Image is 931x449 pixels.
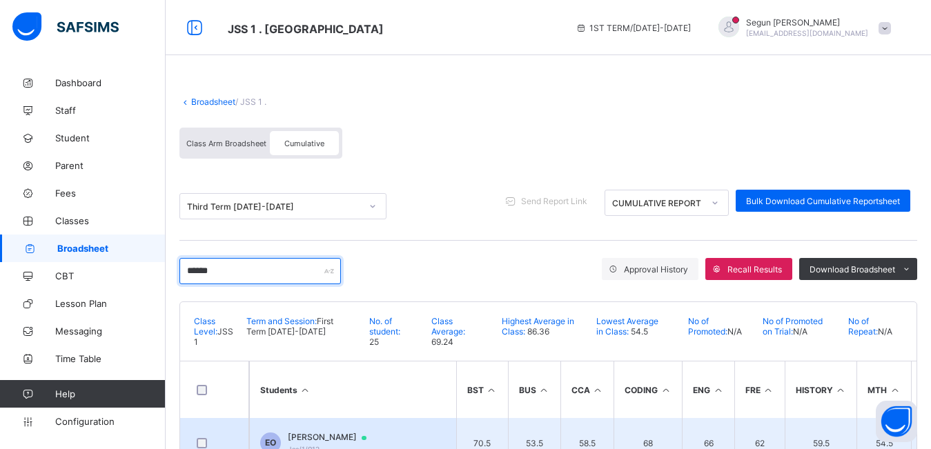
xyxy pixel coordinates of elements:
[55,215,166,226] span: Classes
[57,243,166,254] span: Broadsheet
[538,385,550,395] i: Sort in Ascending Order
[876,401,917,442] button: Open asap
[793,326,807,337] span: N/A
[734,361,785,418] th: FRE
[55,105,166,116] span: Staff
[502,316,574,337] span: Highest Average in Class:
[727,326,742,337] span: N/A
[55,388,165,399] span: Help
[288,432,380,443] span: [PERSON_NAME]
[55,160,166,171] span: Parent
[682,361,734,418] th: ENG
[55,298,166,309] span: Lesson Plan
[763,316,823,337] span: No of Promoted on Trial:
[186,139,266,148] span: Class Arm Broadsheet
[55,270,166,281] span: CBT
[55,132,166,143] span: Student
[785,361,857,418] th: HISTORY
[810,264,895,275] span: Download Broadsheet
[856,361,911,418] th: MTH
[624,264,688,275] span: Approval History
[235,97,266,107] span: / JSS 1 .
[746,29,868,37] span: [EMAIL_ADDRESS][DOMAIN_NAME]
[688,316,727,337] span: No of Promoted:
[508,361,560,418] th: BUS
[246,316,333,337] span: First Term [DATE]-[DATE]
[265,437,276,448] span: EO
[614,361,682,418] th: CODING
[12,12,119,41] img: safsims
[763,385,774,395] i: Sort in Ascending Order
[629,326,648,337] span: 54.5
[246,316,317,326] span: Term and Session:
[191,97,235,107] a: Broadsheet
[55,326,166,337] span: Messaging
[746,196,900,206] span: Bulk Download Cumulative Reportsheet
[592,385,604,395] i: Sort in Ascending Order
[194,326,233,347] span: JSS 1
[300,385,311,395] i: Sort Ascending
[55,416,165,427] span: Configuration
[369,337,379,347] span: 25
[560,361,614,418] th: CCA
[596,316,658,337] span: Lowest Average in Class:
[431,337,453,347] span: 69.24
[369,316,400,337] span: No. of student:
[486,385,498,395] i: Sort in Ascending Order
[284,139,324,148] span: Cumulative
[55,77,166,88] span: Dashboard
[194,316,217,337] span: Class Level:
[612,198,703,208] div: CUMULATIVE REPORT
[525,326,549,337] span: 86.36
[705,17,898,39] div: SegunOlugbenga
[228,22,384,36] span: Class Arm Broadsheet
[660,385,672,395] i: Sort in Ascending Order
[727,264,782,275] span: Recall Results
[521,196,587,206] span: Send Report Link
[55,188,166,199] span: Fees
[712,385,724,395] i: Sort in Ascending Order
[187,201,361,212] div: Third Term [DATE]-[DATE]
[746,17,868,28] span: Segun [PERSON_NAME]
[848,316,878,337] span: No of Repeat:
[431,316,465,337] span: Class Average:
[576,23,691,33] span: session/term information
[55,353,166,364] span: Time Table
[878,326,892,337] span: N/A
[835,385,847,395] i: Sort in Ascending Order
[456,361,508,418] th: BST
[249,361,456,418] th: Students
[889,385,901,395] i: Sort in Ascending Order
